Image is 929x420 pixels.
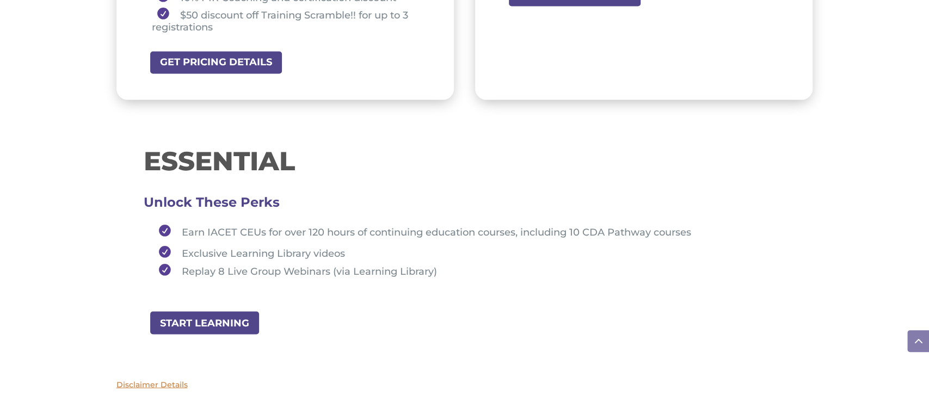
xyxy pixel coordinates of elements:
[144,148,786,180] h1: ESSENTIAL
[149,310,260,335] a: START LEARNING
[182,226,691,238] span: Earn IACET CEUs for over 120 hours of continuing education courses, including 10 CDA Pathway courses
[153,242,786,263] li: Exclusive Learning Library videos
[153,263,786,277] li: Replay 8 Live Group Webinars (via Learning Library)
[149,50,283,75] a: GET PRICING DETAILS
[152,8,427,33] li: $50 discount off Training Scramble!! for up to 3 registrations
[116,378,813,391] p: Disclaimer Details
[144,202,786,208] h3: Unlock These Perks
